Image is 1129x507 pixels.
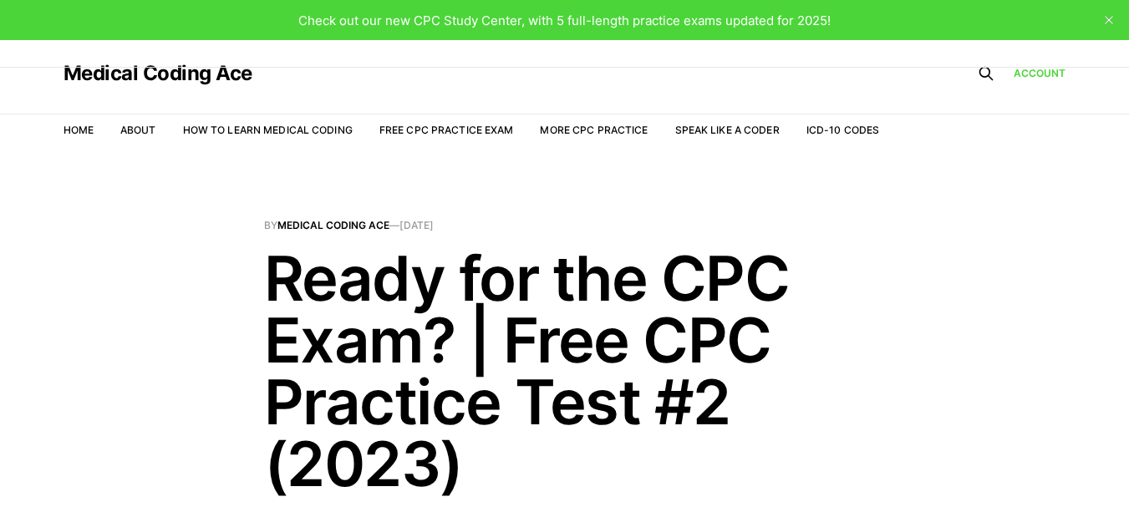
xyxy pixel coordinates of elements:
[120,124,156,136] a: About
[298,13,831,28] span: Check out our new CPC Study Center, with 5 full-length practice exams updated for 2025!
[379,124,514,136] a: Free CPC Practice Exam
[540,124,648,136] a: More CPC Practice
[64,63,252,84] a: Medical Coding Ace
[1014,65,1066,81] a: Account
[264,247,866,494] h1: Ready for the CPC Exam? | Free CPC Practice Test #2 (2023)
[183,124,353,136] a: How to Learn Medical Coding
[675,124,780,136] a: Speak Like a Coder
[64,124,94,136] a: Home
[277,219,389,231] a: Medical Coding Ace
[1096,7,1122,33] button: close
[399,219,434,231] time: [DATE]
[806,124,879,136] a: ICD-10 Codes
[264,221,866,231] span: By —
[1041,425,1129,507] iframe: portal-trigger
